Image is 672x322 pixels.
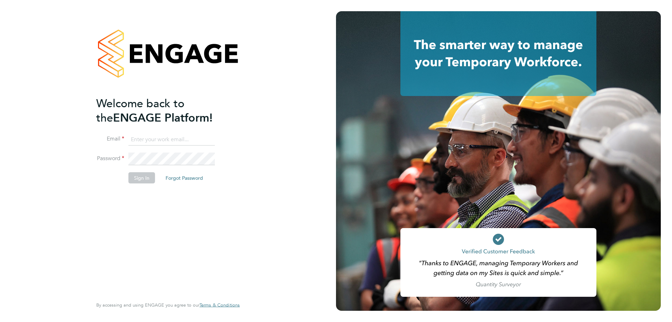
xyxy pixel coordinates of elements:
input: Enter your work email... [128,133,215,146]
span: Welcome back to the [96,96,184,124]
span: By accessing and using ENGAGE you agree to our [96,302,240,308]
button: Forgot Password [160,172,209,184]
label: Password [96,155,124,162]
h2: ENGAGE Platform! [96,96,233,125]
button: Sign In [128,172,155,184]
a: Terms & Conditions [199,302,240,308]
label: Email [96,135,124,143]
